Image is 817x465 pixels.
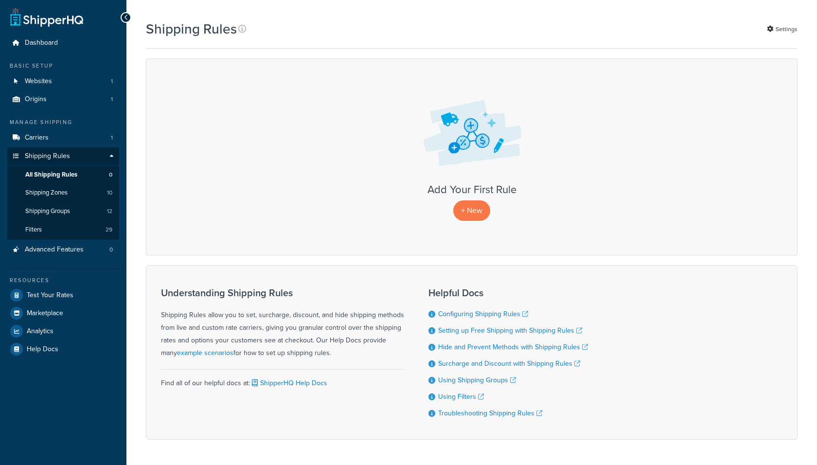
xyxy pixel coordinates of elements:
[25,207,70,215] span: Shipping Groups
[161,287,404,298] h3: Understanding Shipping Rules
[438,408,542,418] a: Troubleshooting Shipping Rules
[111,134,113,142] span: 1
[438,309,528,319] a: Configuring Shipping Rules
[10,7,83,27] a: ShipperHQ Home
[7,276,119,285] div: Resources
[7,166,119,184] li: All Shipping Rules
[111,95,113,104] span: 1
[109,171,112,179] span: 0
[7,340,119,358] a: Help Docs
[7,90,119,108] li: Origins
[111,77,113,86] span: 1
[7,202,119,220] li: Shipping Groups
[27,327,53,336] span: Analytics
[25,39,58,47] span: Dashboard
[7,304,119,322] a: Marketplace
[7,90,119,108] a: Origins 1
[7,62,119,70] div: Basic Setup
[7,184,119,202] li: Shipping Zones
[177,348,233,358] a: example scenarios
[109,246,113,254] span: 0
[7,72,119,90] li: Websites
[7,129,119,147] a: Carriers 1
[156,184,787,196] h3: Add Your First Rule
[7,241,119,259] li: Advanced Features
[7,34,119,52] a: Dashboard
[7,166,119,184] a: All Shipping Rules 0
[161,287,404,359] div: Shipping Rules allow you to set, surcharge, discount, and hide shipping methods from live and cus...
[767,22,798,36] a: Settings
[438,375,516,385] a: Using Shipping Groups
[25,77,52,86] span: Websites
[25,226,42,234] span: Filters
[146,19,237,38] h1: Shipping Rules
[438,325,582,336] a: Setting up Free Shipping with Shipping Rules
[7,241,119,259] a: Advanced Features 0
[7,184,119,202] a: Shipping Zones 10
[25,171,77,179] span: All Shipping Rules
[438,342,588,352] a: Hide and Prevent Methods with Shipping Rules
[461,205,482,216] span: + New
[25,246,84,254] span: Advanced Features
[438,392,484,402] a: Using Filters
[106,226,112,234] span: 29
[7,286,119,304] a: Test Your Rates
[7,147,119,240] li: Shipping Rules
[25,152,70,161] span: Shipping Rules
[428,287,588,298] h3: Helpful Docs
[453,200,490,220] a: + New
[27,345,58,354] span: Help Docs
[7,118,119,126] div: Manage Shipping
[7,129,119,147] li: Carriers
[7,72,119,90] a: Websites 1
[107,207,112,215] span: 12
[25,189,68,197] span: Shipping Zones
[161,369,404,390] div: Find all of our helpful docs at:
[438,358,580,369] a: Surcharge and Discount with Shipping Rules
[107,189,112,197] span: 10
[25,134,49,142] span: Carriers
[7,221,119,239] a: Filters 29
[7,322,119,340] a: Analytics
[7,147,119,165] a: Shipping Rules
[25,95,47,104] span: Origins
[250,378,327,388] a: ShipperHQ Help Docs
[7,221,119,239] li: Filters
[27,309,63,318] span: Marketplace
[27,291,73,300] span: Test Your Rates
[7,202,119,220] a: Shipping Groups 12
